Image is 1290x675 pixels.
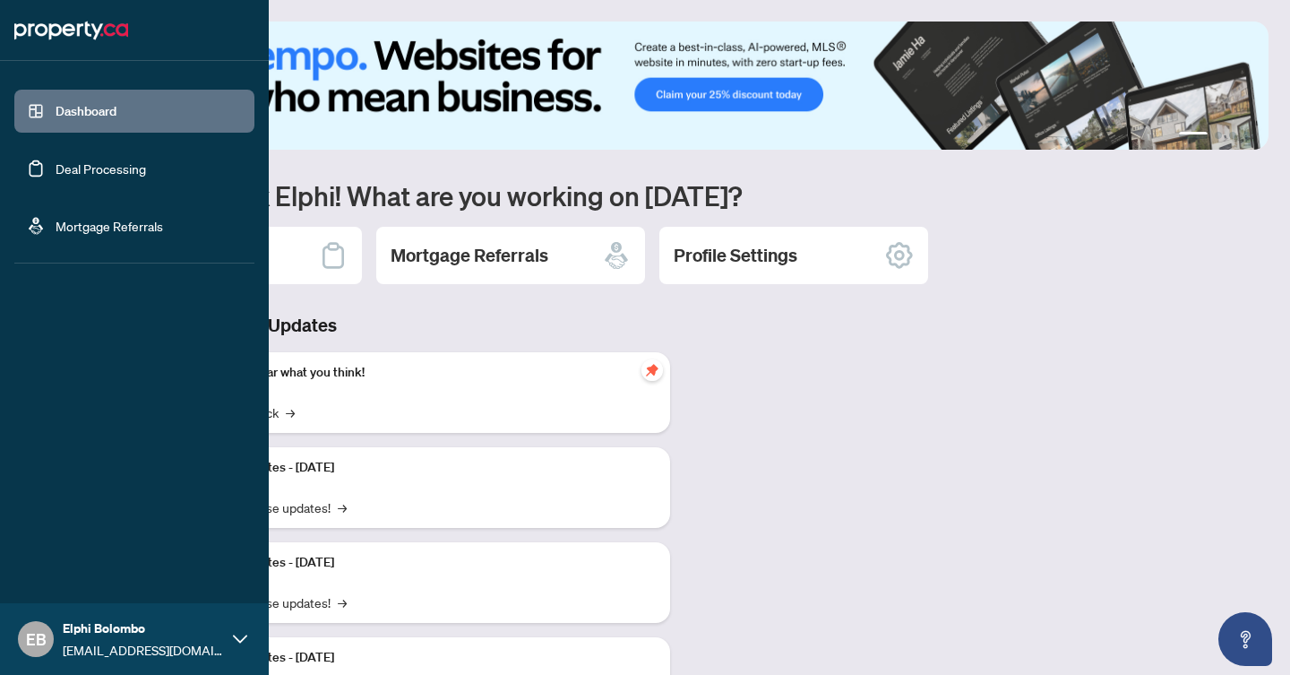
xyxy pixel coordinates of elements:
span: Elphi Bolombo [63,619,224,638]
img: logo [14,16,128,45]
span: EB [26,627,47,652]
h3: Brokerage & Industry Updates [93,313,670,338]
span: [EMAIL_ADDRESS][DOMAIN_NAME] [63,640,224,660]
p: We want to hear what you think! [188,363,656,383]
button: 1 [1179,132,1208,139]
a: Dashboard [56,103,116,119]
p: Platform Updates - [DATE] [188,553,656,573]
p: Platform Updates - [DATE] [188,648,656,668]
span: → [286,402,295,422]
h2: Profile Settings [674,243,797,268]
button: 2 [1215,132,1222,139]
span: → [338,498,347,517]
button: 3 [1229,132,1236,139]
span: → [338,593,347,612]
img: Slide 0 [93,22,1268,150]
a: Mortgage Referrals [56,218,163,234]
h1: Welcome back Elphi! What are you working on [DATE]? [93,178,1268,212]
span: pushpin [641,359,663,381]
p: Platform Updates - [DATE] [188,458,656,478]
h2: Mortgage Referrals [391,243,548,268]
button: Open asap [1218,612,1272,666]
a: Deal Processing [56,160,146,177]
button: 4 [1243,132,1251,139]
